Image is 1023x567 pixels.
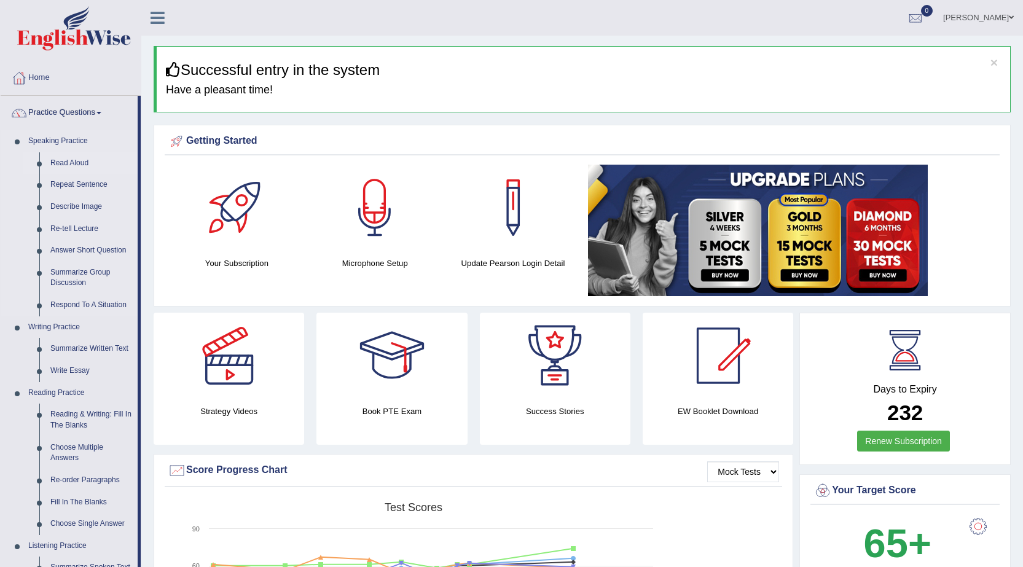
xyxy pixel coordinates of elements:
a: Answer Short Question [45,240,138,262]
a: Reading Practice [23,382,138,404]
a: Summarize Written Text [45,338,138,360]
a: Speaking Practice [23,130,138,152]
b: 232 [887,401,923,424]
h4: Success Stories [480,405,630,418]
a: Reading & Writing: Fill In The Blanks [45,404,138,436]
text: 90 [192,525,200,533]
div: Your Target Score [813,482,997,500]
h4: Update Pearson Login Detail [450,257,576,270]
b: 65+ [864,521,931,566]
a: Home [1,61,141,92]
h4: Microphone Setup [312,257,438,270]
a: Read Aloud [45,152,138,174]
h4: Your Subscription [174,257,300,270]
a: Fill In The Blanks [45,491,138,514]
a: Respond To A Situation [45,294,138,316]
tspan: Test scores [385,501,442,514]
h4: Book PTE Exam [316,405,467,418]
span: 0 [921,5,933,17]
div: Getting Started [168,132,997,151]
button: × [990,56,998,69]
img: small5.jpg [588,165,928,296]
h4: Days to Expiry [813,384,997,395]
a: Practice Questions [1,96,138,127]
a: Writing Practice [23,316,138,338]
a: Re-tell Lecture [45,218,138,240]
a: Choose Single Answer [45,513,138,535]
a: Summarize Group Discussion [45,262,138,294]
div: Score Progress Chart [168,461,779,480]
a: Write Essay [45,360,138,382]
h4: Strategy Videos [154,405,304,418]
a: Listening Practice [23,535,138,557]
h4: EW Booklet Download [643,405,793,418]
a: Choose Multiple Answers [45,437,138,469]
a: Re-order Paragraphs [45,469,138,491]
a: Renew Subscription [857,431,950,452]
h3: Successful entry in the system [166,62,1001,78]
a: Repeat Sentence [45,174,138,196]
h4: Have a pleasant time! [166,84,1001,96]
a: Describe Image [45,196,138,218]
